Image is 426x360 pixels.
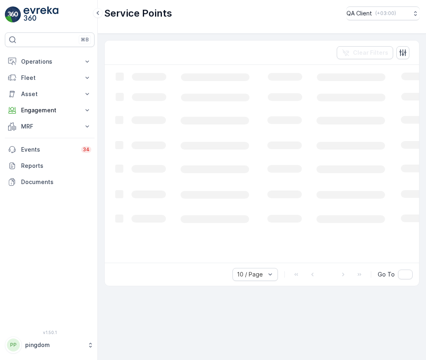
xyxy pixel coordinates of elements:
p: ( +03:00 ) [375,10,396,17]
p: Asset [21,90,78,98]
div: PP [7,339,20,351]
img: logo_light-DOdMpM7g.png [24,6,58,23]
button: Operations [5,54,95,70]
p: Service Points [104,7,172,20]
a: Documents [5,174,95,190]
span: v 1.50.1 [5,330,95,335]
img: logo [5,6,21,23]
p: Events [21,146,76,154]
p: 34 [83,146,90,153]
p: Operations [21,58,78,66]
button: Asset [5,86,95,102]
a: Reports [5,158,95,174]
a: Events34 [5,141,95,158]
p: Documents [21,178,91,186]
button: Clear Filters [337,46,393,59]
p: ⌘B [81,36,89,43]
button: Fleet [5,70,95,86]
span: Go To [378,270,395,279]
p: QA Client [346,9,372,17]
p: Engagement [21,106,78,114]
p: MRF [21,122,78,131]
button: MRF [5,118,95,135]
p: Fleet [21,74,78,82]
button: QA Client(+03:00) [346,6,420,20]
p: Reports [21,162,91,170]
button: PPpingdom [5,336,95,354]
button: Engagement [5,102,95,118]
p: Clear Filters [353,49,388,57]
p: pingdom [25,341,83,349]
